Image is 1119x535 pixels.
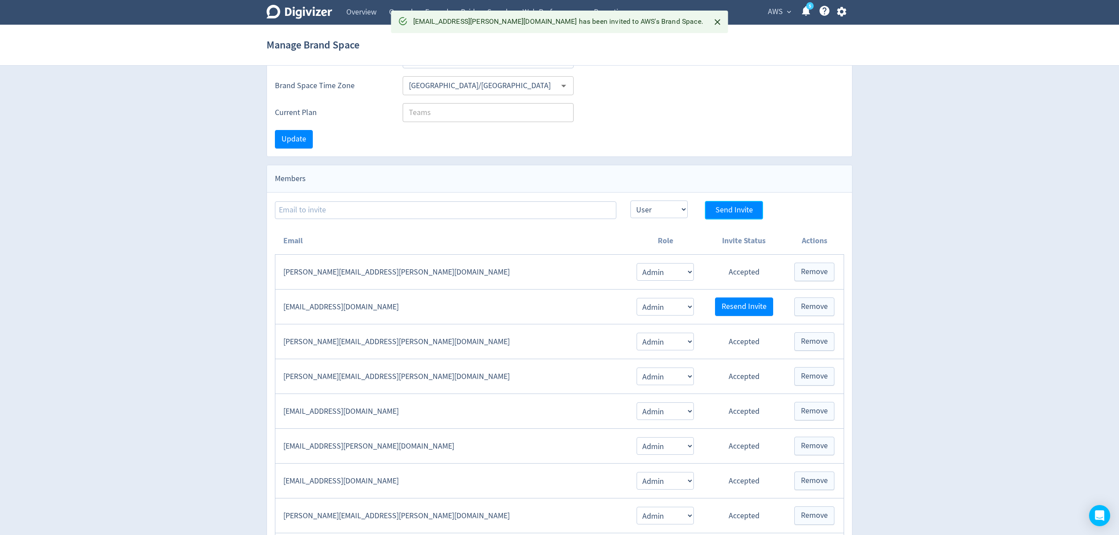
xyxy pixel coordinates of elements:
[275,464,628,498] td: [EMAIL_ADDRESS][DOMAIN_NAME]
[275,227,628,255] th: Email
[794,263,834,281] button: Remove
[703,429,785,464] td: Accepted
[703,255,785,290] td: Accepted
[275,80,389,91] label: Brand Space Time Zone
[785,8,793,16] span: expand_more
[275,394,628,429] td: [EMAIL_ADDRESS][DOMAIN_NAME]
[275,130,313,149] button: Update
[405,79,556,93] input: Select Timezone
[282,135,306,143] span: Update
[705,201,763,219] button: Send Invite
[801,338,828,346] span: Remove
[267,165,852,193] div: Members
[703,359,785,394] td: Accepted
[801,512,828,520] span: Remove
[801,407,828,415] span: Remove
[275,290,628,324] td: [EMAIL_ADDRESS][DOMAIN_NAME]
[809,3,811,9] text: 5
[275,359,628,394] td: [PERSON_NAME][EMAIL_ADDRESS][PERSON_NAME][DOMAIN_NAME]
[710,15,725,30] button: Close
[413,13,704,30] div: [EMAIL_ADDRESS][PERSON_NAME][DOMAIN_NAME] has been invited to AWS's Brand Space.
[801,442,828,450] span: Remove
[703,464,785,498] td: Accepted
[715,297,773,316] button: Resend Invite
[703,324,785,359] td: Accepted
[722,303,767,311] span: Resend Invite
[275,498,628,533] td: [PERSON_NAME][EMAIL_ADDRESS][PERSON_NAME][DOMAIN_NAME]
[703,498,785,533] td: Accepted
[794,437,834,455] button: Remove
[628,227,703,255] th: Role
[1089,505,1110,526] div: Open Intercom Messenger
[557,79,571,93] button: Open
[785,227,844,255] th: Actions
[806,2,814,10] a: 5
[794,402,834,420] button: Remove
[715,206,753,214] span: Send Invite
[794,332,834,351] button: Remove
[794,297,834,316] button: Remove
[801,372,828,380] span: Remove
[801,477,828,485] span: Remove
[801,303,828,311] span: Remove
[794,472,834,490] button: Remove
[765,5,793,19] button: AWS
[275,324,628,359] td: [PERSON_NAME][EMAIL_ADDRESS][PERSON_NAME][DOMAIN_NAME]
[794,506,834,525] button: Remove
[703,394,785,429] td: Accepted
[703,227,785,255] th: Invite Status
[267,31,359,59] h1: Manage Brand Space
[801,268,828,276] span: Remove
[794,367,834,386] button: Remove
[275,201,616,219] input: Email to invite
[275,255,628,290] td: [PERSON_NAME][EMAIL_ADDRESS][PERSON_NAME][DOMAIN_NAME]
[275,429,628,464] td: [EMAIL_ADDRESS][PERSON_NAME][DOMAIN_NAME]
[768,5,783,19] span: AWS
[275,107,389,118] label: Current Plan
